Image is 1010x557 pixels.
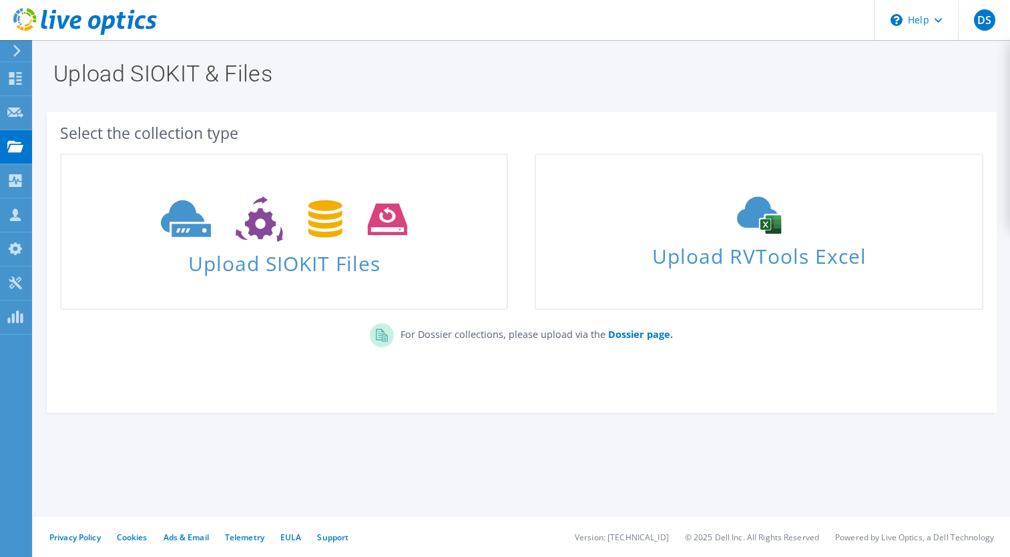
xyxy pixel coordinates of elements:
[575,532,669,543] li: Version: [TECHNICAL_ID]
[974,9,995,31] span: DS
[605,328,673,341] a: Dossier page.
[225,532,264,543] a: Telemetry
[60,154,508,310] a: Upload SIOKIT Files
[685,532,819,543] li: © 2025 Dell Inc. All Rights Reserved
[394,323,673,342] p: For Dossier collections, please upload via the
[536,238,981,267] span: Upload RVTools Excel
[49,532,101,543] a: Privacy Policy
[317,532,348,543] a: Support
[835,532,994,543] li: Powered by Live Optics, a Dell Technology
[280,532,301,543] a: EULA
[608,328,673,341] b: Dossier page.
[117,532,148,543] a: Cookies
[60,126,983,140] div: Select the collection type
[891,14,903,26] svg: \n
[53,62,983,85] h1: Upload SIOKIT & Files
[535,154,983,310] a: Upload RVTools Excel
[61,245,507,274] span: Upload SIOKIT Files
[164,532,209,543] a: Ads & Email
